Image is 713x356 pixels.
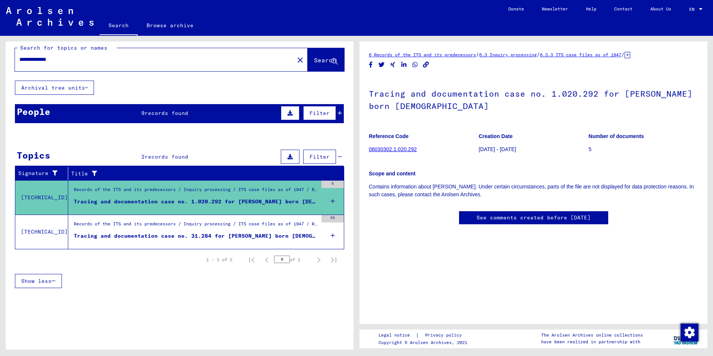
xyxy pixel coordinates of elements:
a: 06030302.1.020.292 [369,146,417,152]
button: Share on Twitter [378,60,386,69]
a: 6 Records of the ITS and its predecessors [369,52,476,57]
mat-icon: close [296,56,305,65]
p: 5 [588,146,698,153]
button: Clear [293,52,308,67]
h1: Tracing and documentation case no. 1.020.292 for [PERSON_NAME] born [DEMOGRAPHIC_DATA] [369,76,698,122]
span: / [537,51,540,58]
mat-label: Search for topics or names [20,44,107,51]
div: Tracing and documentation case no. 31.284 for [PERSON_NAME] born [DEMOGRAPHIC_DATA] or21.08.1924 [74,232,318,240]
p: The Arolsen Archives online collections [541,332,643,338]
button: Share on WhatsApp [411,60,419,69]
p: have been realized in partnership with [541,338,643,345]
span: 9 [141,110,145,116]
div: Records of the ITS and its predecessors / Inquiry processing / ITS case files as of 1947 / Reposi... [74,186,318,197]
button: Last page [326,252,341,267]
span: / [621,51,625,58]
div: | [379,331,471,339]
a: Browse archive [138,16,202,34]
div: Records of the ITS and its predecessors / Inquiry processing / ITS case files as of 1947 / Reposi... [74,221,318,231]
span: EN [689,7,697,12]
button: Show less [15,274,62,288]
button: Next page [311,252,326,267]
button: Previous page [259,252,274,267]
span: / [476,51,479,58]
div: Signature [18,168,70,179]
button: Filter [303,106,336,120]
div: People [17,105,50,118]
span: records found [145,110,188,116]
div: Tracing and documentation case no. 1.020.292 for [PERSON_NAME] born [DEMOGRAPHIC_DATA] [74,198,318,206]
p: [DATE] - [DATE] [479,146,588,153]
div: Title [71,168,337,179]
img: Change consent [681,324,698,341]
b: Number of documents [588,133,644,139]
a: 6.3.3 ITS case files as of 1947 [540,52,621,57]
b: Reference Code [369,133,409,139]
button: Filter [303,150,336,164]
a: 6.3 Inquiry processing [479,52,537,57]
a: Legal notice [379,331,416,339]
div: Signature [18,169,62,177]
span: Filter [310,110,330,116]
img: yv_logo.png [672,329,700,348]
img: Arolsen_neg.svg [6,7,94,26]
span: Show less [21,278,51,284]
button: Share on Facebook [367,60,375,69]
button: Search [308,48,344,71]
button: Copy link [422,60,430,69]
a: See comments created before [DATE] [477,214,591,222]
button: Share on Xing [389,60,397,69]
span: Search [314,56,336,64]
button: Archival tree units [15,81,94,95]
span: Filter [310,153,330,160]
div: Title [71,170,329,178]
a: Search [100,16,138,36]
button: Share on LinkedIn [400,60,408,69]
p: Copyright © Arolsen Archives, 2021 [379,339,471,346]
a: Privacy policy [419,331,471,339]
b: Creation Date [479,133,513,139]
p: Contains information about [PERSON_NAME]. Under certain circumstances, parts of the file are not ... [369,183,698,199]
b: Scope and content [369,171,415,177]
button: First page [244,252,259,267]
